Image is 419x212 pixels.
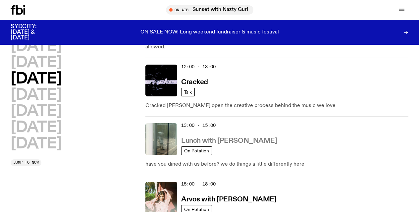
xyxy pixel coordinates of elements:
h3: SYDCITY: [DATE] & [DATE] [11,24,53,41]
p: Cracked [PERSON_NAME] open the creative process behind the music we love [145,102,408,110]
a: Talk [181,88,195,96]
p: have you dined with us before? we do things a little differently here [145,160,408,168]
span: 15:00 - 18:00 [181,181,216,187]
button: [DATE] [11,104,61,119]
p: ON SALE NOW! Long weekend fundraiser & music festival [140,29,279,35]
span: Jump to now [13,161,39,164]
button: [DATE] [11,55,61,70]
a: Cracked [181,78,208,86]
button: Jump to now [11,159,41,166]
img: Logo for Podcast Cracked. Black background, with white writing, with glass smashing graphics [145,65,177,96]
button: On AirSunset with Nazty Gurl [166,5,253,15]
h3: Lunch with [PERSON_NAME] [181,137,277,144]
button: [DATE] [11,39,61,54]
h3: Arvos with [PERSON_NAME] [181,196,276,203]
button: [DATE] [11,120,61,135]
h3: Cracked [181,79,208,86]
a: On Rotation [181,146,212,155]
button: [DATE] [11,88,61,103]
span: 12:00 - 13:00 [181,64,216,70]
span: Talk [184,89,192,94]
span: 13:00 - 15:00 [181,122,216,129]
span: On Rotation [184,207,209,212]
a: Arvos with [PERSON_NAME] [181,195,276,203]
span: On Rotation [184,148,209,153]
a: Lunch with [PERSON_NAME] [181,136,277,144]
button: [DATE] [11,72,61,86]
button: [DATE] [11,136,61,151]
